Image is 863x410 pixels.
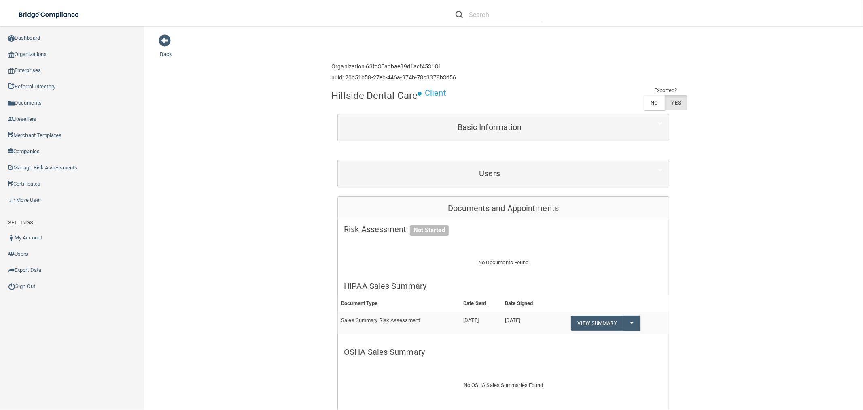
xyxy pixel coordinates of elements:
img: icon-users.e205127d.png [8,251,15,257]
input: Search [469,7,543,22]
th: Date Signed [502,295,551,312]
td: [DATE] [460,312,502,334]
img: icon-documents.8dae5593.png [8,100,15,107]
img: ic_reseller.de258add.png [8,116,15,122]
div: No OSHA Sales Summaries Found [338,371,669,400]
img: bridge_compliance_login_screen.278c3ca4.svg [12,6,87,23]
h5: HIPAA Sales Summary [344,282,663,290]
a: View Summary [571,316,623,331]
img: ic_dashboard_dark.d01f4a41.png [8,35,15,42]
h6: uuid: 20b51b58-27eb-446a-974b-78b3379b3d56 [331,75,456,81]
th: Document Type [338,295,460,312]
h5: OSHA Sales Summary [344,348,663,357]
img: ic_user_dark.df1a06c3.png [8,235,15,241]
img: enterprise.0d942306.png [8,68,15,74]
img: ic_power_dark.7ecde6b1.png [8,283,15,290]
img: organization-icon.f8decf85.png [8,51,15,58]
div: No Documents Found [338,248,669,277]
th: Date Sent [460,295,502,312]
td: [DATE] [502,312,551,334]
a: Back [160,41,172,57]
div: Documents and Appointments [338,197,669,220]
img: ic-search.3b580494.png [456,11,463,18]
a: Basic Information [344,118,663,137]
h5: Basic Information [344,123,635,132]
h5: Risk Assessment [344,225,663,234]
h6: Organization 63fd35adbae89d1acf453181 [331,64,456,70]
h5: Users [344,169,635,178]
label: NO [644,95,664,110]
td: Sales Summary Risk Assessment [338,312,460,334]
span: Not Started [410,225,449,236]
td: Exported? [644,85,687,95]
img: briefcase.64adab9b.png [8,196,16,204]
label: YES [665,95,687,110]
img: icon-export.b9366987.png [8,267,15,273]
h4: Hillside Dental Care [331,90,418,101]
a: Users [344,164,663,183]
label: SETTINGS [8,218,33,228]
p: Client [425,85,446,100]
